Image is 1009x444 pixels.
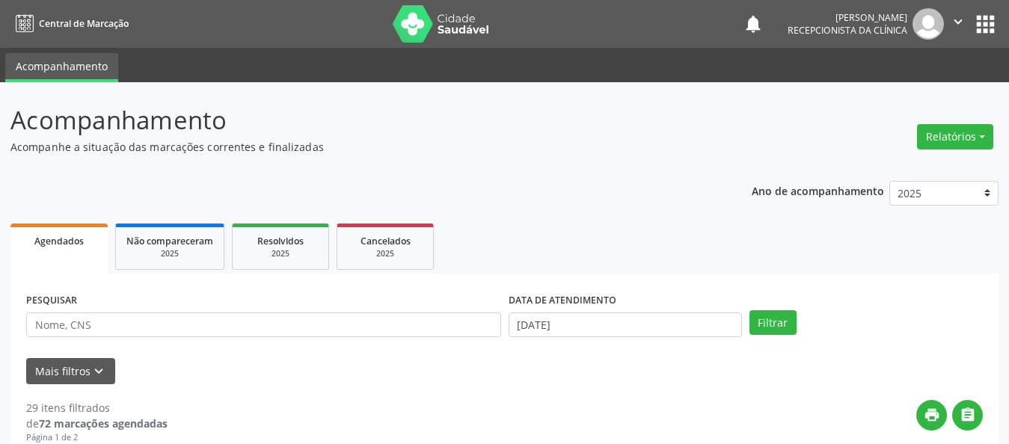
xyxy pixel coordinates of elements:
[743,13,764,34] button: notifications
[950,13,966,30] i: 
[788,11,907,24] div: [PERSON_NAME]
[752,181,884,200] p: Ano de acompanhamento
[26,312,501,338] input: Nome, CNS
[944,8,972,40] button: 
[917,124,993,149] button: Relatórios
[26,289,77,312] label: PESQUISAR
[39,17,129,30] span: Central de Marcação
[509,289,616,312] label: DATA DE ATENDIMENTO
[924,407,940,423] i: print
[972,11,999,37] button: apps
[361,235,411,247] span: Cancelados
[10,11,129,36] a: Central de Marcação
[509,312,742,338] input: Selecione um intervalo
[39,416,168,431] strong: 72 marcações agendadas
[749,310,797,336] button: Filtrar
[5,53,118,82] a: Acompanhamento
[916,400,947,431] button: print
[126,248,213,259] div: 2025
[348,248,423,259] div: 2025
[10,102,702,139] p: Acompanhamento
[126,235,213,247] span: Não compareceram
[26,358,115,384] button: Mais filtroskeyboard_arrow_down
[91,363,107,380] i: keyboard_arrow_down
[257,235,304,247] span: Resolvidos
[960,407,976,423] i: 
[952,400,983,431] button: 
[10,139,702,155] p: Acompanhe a situação das marcações correntes e finalizadas
[788,24,907,37] span: Recepcionista da clínica
[34,235,84,247] span: Agendados
[243,248,318,259] div: 2025
[26,416,168,431] div: de
[913,8,944,40] img: img
[26,400,168,416] div: 29 itens filtrados
[26,431,168,444] div: Página 1 de 2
